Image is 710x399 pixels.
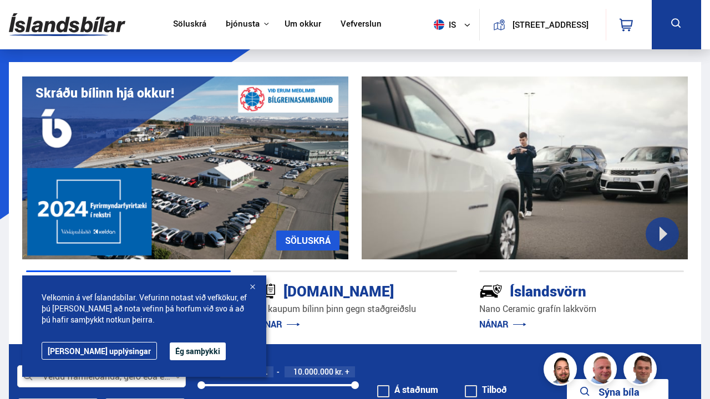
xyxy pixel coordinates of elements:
[42,292,247,325] span: Velkomin á vef Íslandsbílar. Vefurinn notast við vefkökur, ef þú [PERSON_NAME] að nota vefinn þá ...
[285,19,321,30] a: Um okkur
[377,385,438,394] label: Á staðnum
[35,85,174,100] h1: Skráðu bílinn hjá okkur!
[545,354,579,387] img: nhp88E3Fdnt1Opn2.png
[429,8,479,41] button: is
[479,303,684,315] p: Nano Ceramic grafín lakkvörn
[465,385,507,394] label: Tilboð
[434,19,444,30] img: svg+xml;base64,PHN2ZyB4bWxucz0iaHR0cDovL3d3dy53My5vcmcvMjAwMC9zdmciIHdpZHRoPSI1MTIiIGhlaWdodD0iNT...
[170,342,226,360] button: Ég samþykki
[345,367,349,376] span: +
[625,354,658,387] img: FbJEzSuNWCJXmdc-.webp
[335,367,343,376] span: kr.
[42,342,157,360] a: [PERSON_NAME] upplýsingar
[226,19,260,29] button: Þjónusta
[341,19,382,30] a: Vefverslun
[9,7,125,43] img: G0Ugv5HjCgRt.svg
[479,280,645,300] div: Íslandsvörn
[479,279,503,303] img: -Svtn6bYgwAsiwNX.svg
[253,303,458,315] p: Við kaupum bílinn þinn gegn staðgreiðslu
[253,280,418,300] div: [DOMAIN_NAME]
[479,318,526,330] a: NÁNAR
[585,354,618,387] img: siFngHWaQ9KaOqBr.png
[22,76,348,259] img: eKx6w-_Home_640_.png
[253,318,300,330] a: NÁNAR
[429,19,457,30] span: is
[510,20,591,29] button: [STREET_ADDRESS]
[173,19,206,30] a: Söluskrá
[293,366,333,377] span: 10.000.000
[276,231,339,250] a: SÖLUSKRÁ
[486,9,599,40] a: [STREET_ADDRESS]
